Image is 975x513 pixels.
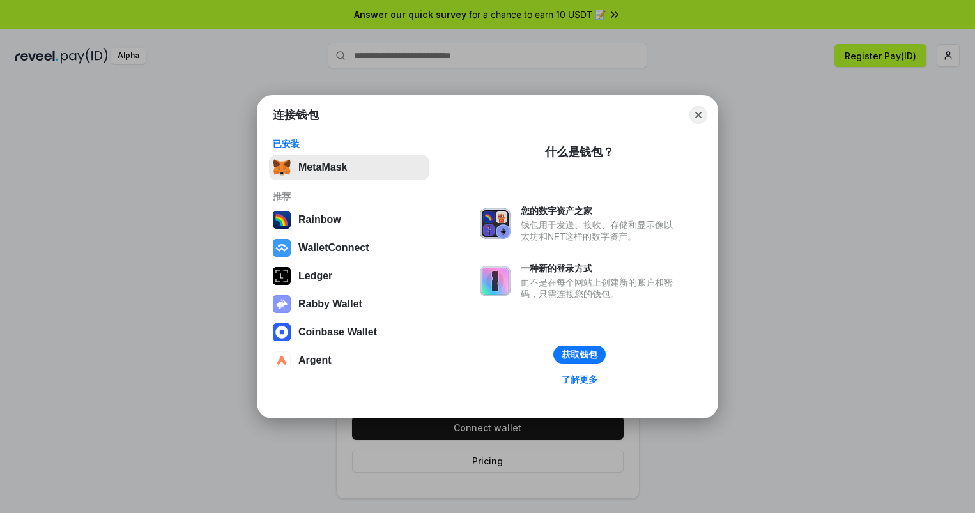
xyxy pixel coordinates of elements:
button: Rainbow [269,207,429,233]
div: 推荐 [273,190,426,202]
img: svg+xml,%3Csvg%20xmlns%3D%22http%3A%2F%2Fwww.w3.org%2F2000%2Fsvg%22%20fill%3D%22none%22%20viewBox... [480,266,511,296]
div: Ledger [298,270,332,282]
a: 了解更多 [554,371,605,388]
button: MetaMask [269,155,429,180]
button: Coinbase Wallet [269,319,429,345]
button: WalletConnect [269,235,429,261]
button: Ledger [269,263,429,289]
button: 获取钱包 [553,346,606,364]
div: 什么是钱包？ [545,144,614,160]
div: Rainbow [298,214,341,226]
img: svg+xml,%3Csvg%20width%3D%22120%22%20height%3D%22120%22%20viewBox%3D%220%200%20120%20120%22%20fil... [273,211,291,229]
img: svg+xml,%3Csvg%20width%3D%2228%22%20height%3D%2228%22%20viewBox%3D%220%200%2028%2028%22%20fill%3D... [273,323,291,341]
div: Argent [298,355,332,366]
div: Rabby Wallet [298,298,362,310]
button: Argent [269,348,429,373]
div: 获取钱包 [562,349,597,360]
img: svg+xml,%3Csvg%20xmlns%3D%22http%3A%2F%2Fwww.w3.org%2F2000%2Fsvg%22%20fill%3D%22none%22%20viewBox... [273,295,291,313]
div: 钱包用于发送、接收、存储和显示像以太坊和NFT这样的数字资产。 [521,219,679,242]
img: svg+xml,%3Csvg%20fill%3D%22none%22%20height%3D%2233%22%20viewBox%3D%220%200%2035%2033%22%20width%... [273,158,291,176]
img: svg+xml,%3Csvg%20xmlns%3D%22http%3A%2F%2Fwww.w3.org%2F2000%2Fsvg%22%20width%3D%2228%22%20height%3... [273,267,291,285]
img: svg+xml,%3Csvg%20xmlns%3D%22http%3A%2F%2Fwww.w3.org%2F2000%2Fsvg%22%20fill%3D%22none%22%20viewBox... [480,208,511,239]
div: 已安装 [273,138,426,149]
h1: 连接钱包 [273,107,319,123]
div: 您的数字资产之家 [521,205,679,217]
div: Coinbase Wallet [298,326,377,338]
div: 了解更多 [562,374,597,385]
img: svg+xml,%3Csvg%20width%3D%2228%22%20height%3D%2228%22%20viewBox%3D%220%200%2028%2028%22%20fill%3D... [273,351,291,369]
img: svg+xml,%3Csvg%20width%3D%2228%22%20height%3D%2228%22%20viewBox%3D%220%200%2028%2028%22%20fill%3D... [273,239,291,257]
div: 一种新的登录方式 [521,263,679,274]
div: WalletConnect [298,242,369,254]
button: Close [689,106,707,124]
button: Rabby Wallet [269,291,429,317]
div: MetaMask [298,162,347,173]
div: 而不是在每个网站上创建新的账户和密码，只需连接您的钱包。 [521,277,679,300]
